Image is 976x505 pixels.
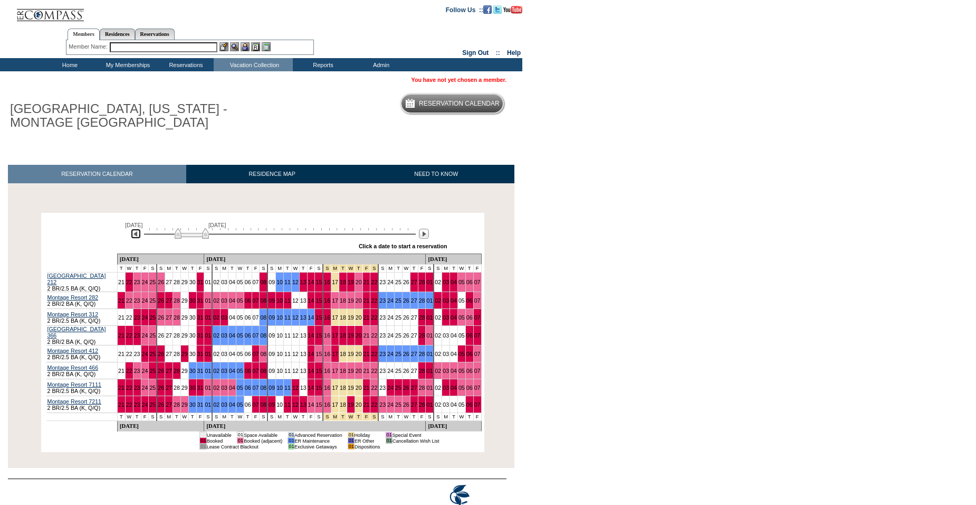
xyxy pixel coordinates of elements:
a: 28 [419,351,425,357]
a: 14 [308,401,314,408]
a: 22 [371,401,377,408]
a: 25 [149,401,156,408]
a: 17 [332,351,338,357]
a: 16 [324,297,330,304]
a: 19 [348,297,354,304]
td: Vacation Collection [214,58,293,71]
a: 24 [142,279,148,285]
a: 23 [134,385,140,391]
a: 04 [229,297,235,304]
a: 01 [205,314,211,321]
a: 18 [340,297,346,304]
a: 01 [426,385,433,391]
a: 14 [308,385,314,391]
a: 17 [332,368,338,374]
a: 08 [260,314,266,321]
a: 13 [300,279,307,285]
a: 25 [395,401,401,408]
a: Follow us on Twitter [493,6,502,12]
a: 24 [142,332,148,339]
a: 27 [411,297,417,304]
a: 06 [245,297,251,304]
a: 05 [458,385,465,391]
a: 13 [300,314,307,321]
a: 27 [166,297,172,304]
a: 22 [371,351,377,357]
a: 21 [118,332,125,339]
a: 07 [253,385,259,391]
a: Reservations [135,29,175,40]
a: Montage Resort 412 [47,348,99,354]
a: Sign Out [462,49,489,57]
a: 04 [229,332,235,339]
a: 22 [126,401,132,408]
a: 24 [142,368,148,374]
a: 27 [166,368,172,374]
a: 21 [363,314,370,321]
a: 02 [213,297,219,304]
a: 24 [142,351,148,357]
a: 30 [189,385,196,391]
a: 28 [174,297,180,304]
a: 06 [466,351,473,357]
a: 15 [315,401,322,408]
a: 22 [371,314,377,321]
a: 12 [292,401,299,408]
a: 03 [221,385,227,391]
a: 24 [387,351,394,357]
a: 31 [197,385,204,391]
a: 20 [356,297,362,304]
img: b_edit.gif [219,42,228,51]
a: 16 [324,385,330,391]
a: 21 [363,332,370,339]
a: 02 [213,368,219,374]
a: 29 [181,351,188,357]
div: Member Name: [69,42,109,51]
a: 07 [253,401,259,408]
a: 05 [237,368,243,374]
a: 06 [245,332,251,339]
a: 08 [260,351,266,357]
a: 23 [134,314,140,321]
a: 22 [126,279,132,285]
a: 16 [324,368,330,374]
a: 12 [292,279,299,285]
a: 07 [253,332,259,339]
a: NEED TO KNOW [358,165,514,183]
a: 07 [253,368,259,374]
a: 23 [379,351,386,357]
img: Reservations [251,42,260,51]
img: b_calculator.gif [262,42,271,51]
a: 26 [158,385,164,391]
a: 24 [142,314,148,321]
a: 19 [348,332,354,339]
a: 01 [426,368,433,374]
a: 09 [269,401,275,408]
a: 25 [149,368,156,374]
img: Follow us on Twitter [493,5,502,14]
a: 21 [363,401,370,408]
a: 16 [324,279,330,285]
a: 05 [458,351,465,357]
a: 22 [371,332,377,339]
a: 08 [260,368,266,374]
a: 30 [189,401,196,408]
a: 22 [371,368,377,374]
a: 28 [419,401,425,408]
a: Montage Resort 282 [47,294,99,301]
a: 27 [166,401,172,408]
a: 14 [308,279,314,285]
a: 28 [419,385,425,391]
a: 26 [158,297,164,304]
img: Become our fan on Facebook [483,5,492,14]
a: 10 [276,297,283,304]
a: 29 [181,401,188,408]
a: 31 [197,351,204,357]
a: 26 [403,297,409,304]
a: 01 [426,351,433,357]
a: 28 [419,314,425,321]
a: 25 [149,351,156,357]
a: 21 [118,297,125,304]
a: 18 [340,279,346,285]
a: 18 [340,332,346,339]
